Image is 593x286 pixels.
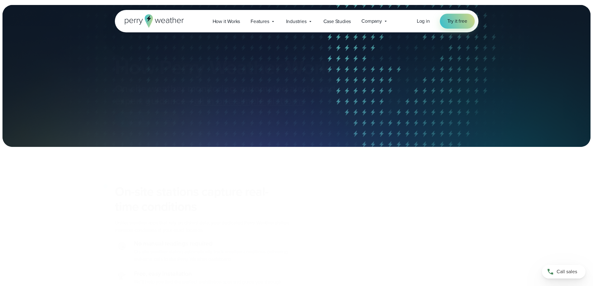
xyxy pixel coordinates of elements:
[417,17,430,25] a: Log in
[286,18,307,25] span: Industries
[440,14,475,29] a: Try it free
[251,18,269,25] span: Features
[207,15,246,28] a: How it Works
[447,17,467,25] span: Try it free
[318,15,356,28] a: Case Studies
[323,18,351,25] span: Case Studies
[542,265,586,279] a: Call sales
[213,18,240,25] span: How it Works
[361,17,382,25] span: Company
[557,268,577,275] span: Call sales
